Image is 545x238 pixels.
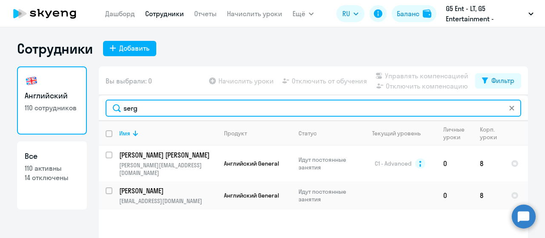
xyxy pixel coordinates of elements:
h3: Английский [25,90,79,101]
button: RU [336,5,364,22]
a: Все110 активны14 отключены [17,141,87,209]
button: Ещё [293,5,314,22]
p: [EMAIL_ADDRESS][DOMAIN_NAME] [119,197,217,205]
span: Английский General [224,160,279,167]
span: Английский General [224,192,279,199]
div: Фильтр [491,75,514,86]
span: C1 - Advanced [375,160,412,167]
p: [PERSON_NAME][EMAIL_ADDRESS][DOMAIN_NAME] [119,161,217,177]
img: balance [423,9,431,18]
td: 0 [436,181,473,209]
p: [PERSON_NAME] [119,186,215,195]
p: 110 активны [25,163,79,173]
input: Поиск по имени, email, продукту или статусу [106,100,521,117]
div: Статус [298,129,317,137]
a: Дашборд [105,9,135,18]
p: Идут постоянные занятия [298,156,357,171]
div: Продукт [224,129,291,137]
p: 110 сотрудников [25,103,79,112]
div: Личные уроки [443,126,473,141]
h1: Сотрудники [17,40,93,57]
p: 14 отключены [25,173,79,182]
div: Корп. уроки [480,126,504,141]
a: Сотрудники [145,9,184,18]
a: Начислить уроки [227,9,282,18]
a: [PERSON_NAME] [119,186,217,195]
a: Английский110 сотрудников [17,66,87,135]
span: Вы выбрали: 0 [106,76,152,86]
div: Имя [119,129,217,137]
div: Корп. уроки [480,126,498,141]
div: Текущий уровень [372,129,421,137]
h3: Все [25,151,79,162]
span: RU [342,9,350,19]
div: Текущий уровень [364,129,436,137]
td: 0 [436,146,473,181]
p: G5 Ent - LT, G5 Entertainment - [GEOGRAPHIC_DATA] / G5 Holdings LTD [446,3,525,24]
button: Балансbalance [392,5,436,22]
img: english [25,74,38,88]
button: Фильтр [475,73,521,89]
a: [PERSON_NAME] [PERSON_NAME] [119,150,217,160]
div: Продукт [224,129,247,137]
td: 8 [473,146,504,181]
div: Добавить [119,43,149,53]
p: Идут постоянные занятия [298,188,357,203]
button: Добавить [103,41,156,56]
button: G5 Ent - LT, G5 Entertainment - [GEOGRAPHIC_DATA] / G5 Holdings LTD [442,3,538,24]
div: Баланс [397,9,419,19]
p: [PERSON_NAME] [PERSON_NAME] [119,150,215,160]
div: Личные уроки [443,126,467,141]
a: Отчеты [194,9,217,18]
div: Статус [298,129,357,137]
span: Ещё [293,9,305,19]
div: Имя [119,129,130,137]
td: 8 [473,181,504,209]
